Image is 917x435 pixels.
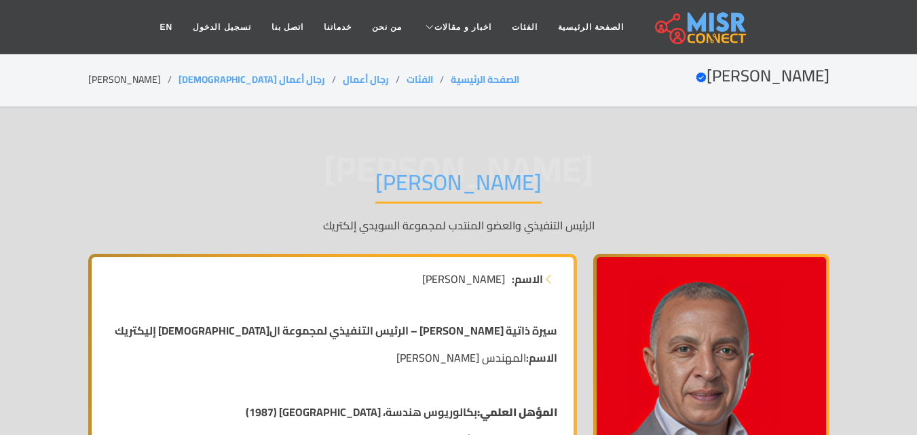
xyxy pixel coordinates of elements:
p: المهندس [PERSON_NAME] [108,349,557,366]
h2: [PERSON_NAME] [696,67,829,86]
li: [PERSON_NAME] [88,73,179,87]
span: اخبار و مقالات [434,21,491,33]
a: رجال أعمال [343,71,389,88]
a: خدماتنا [314,14,362,40]
svg: Verified account [696,72,707,83]
strong: سيرة ذاتية [PERSON_NAME] – الرئيس التنفيذي لمجموعة ال[DEMOGRAPHIC_DATA] إليكتريك [115,320,557,341]
strong: المؤهل العلمي: [477,402,557,422]
strong: الاسم: [526,347,557,368]
h1: [PERSON_NAME] [375,169,542,204]
a: رجال أعمال [DEMOGRAPHIC_DATA] [179,71,325,88]
p: الرئيس التنفيذي والعضو المنتدب لمجموعة السويدي إلكتريك [88,217,829,233]
img: main.misr_connect [655,10,746,44]
strong: الاسم: [512,271,543,287]
a: الفئات [407,71,433,88]
a: من نحن [362,14,412,40]
a: الصفحة الرئيسية [451,71,519,88]
a: الفئات [502,14,548,40]
a: EN [150,14,183,40]
strong: بكالوريوس هندسة، [GEOGRAPHIC_DATA] (1987) [246,402,557,422]
a: تسجيل الدخول [183,14,261,40]
a: اتصل بنا [261,14,314,40]
span: [PERSON_NAME] [422,271,505,287]
a: الصفحة الرئيسية [548,14,634,40]
a: اخبار و مقالات [412,14,502,40]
